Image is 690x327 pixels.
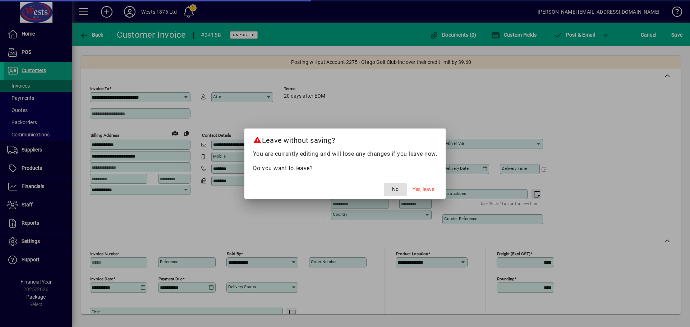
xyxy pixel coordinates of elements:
[244,129,446,149] h2: Leave without saving?
[392,186,399,193] span: No
[413,186,434,193] span: Yes, leave
[253,150,437,158] p: You are currently editing and will lose any changes if you leave now.
[253,164,437,173] p: Do you want to leave?
[410,183,437,196] button: Yes, leave
[384,183,407,196] button: No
